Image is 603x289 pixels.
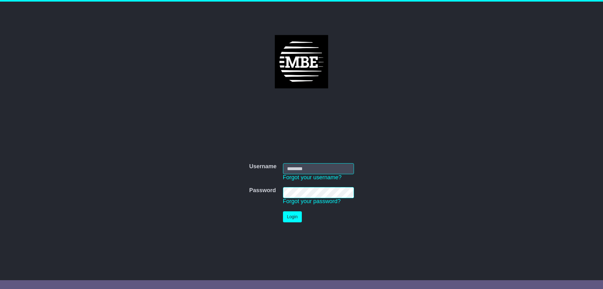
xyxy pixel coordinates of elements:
[283,198,341,204] a: Forgot your password?
[283,211,302,222] button: Login
[275,35,328,88] img: MBE Parramatta
[249,187,276,194] label: Password
[249,163,276,170] label: Username
[283,174,342,181] a: Forgot your username?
